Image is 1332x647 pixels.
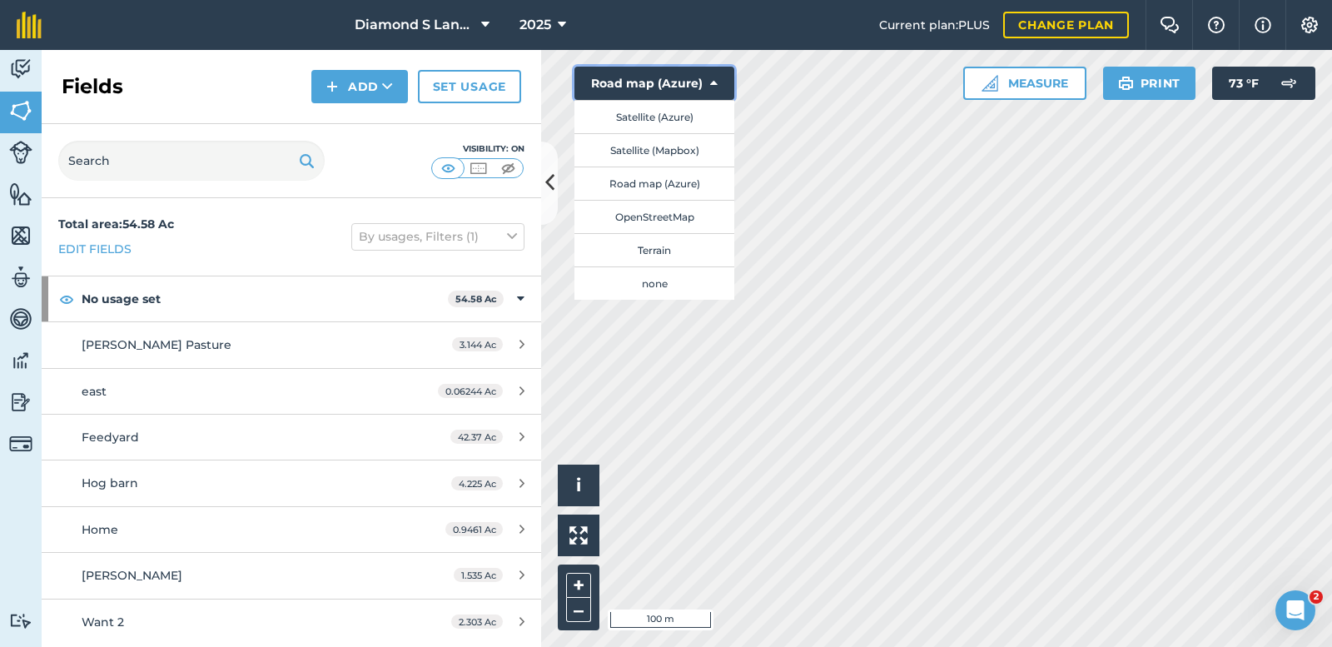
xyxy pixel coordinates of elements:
img: Ruler icon [982,75,998,92]
button: none [574,266,734,300]
img: svg+xml;base64,PHN2ZyB4bWxucz0iaHR0cDovL3d3dy53My5vcmcvMjAwMC9zdmciIHdpZHRoPSI1MCIgaGVpZ2h0PSI0MC... [468,160,489,177]
button: Terrain [574,233,734,266]
span: 4.225 Ac [451,476,503,490]
a: Hog barn4.225 Ac [42,460,541,505]
img: svg+xml;base64,PHN2ZyB4bWxucz0iaHR0cDovL3d3dy53My5vcmcvMjAwMC9zdmciIHdpZHRoPSI1NiIgaGVpZ2h0PSI2MC... [9,182,32,207]
button: 73 °F [1212,67,1315,100]
input: Search [58,141,325,181]
a: Home0.9461 Ac [42,507,541,552]
img: svg+xml;base64,PD94bWwgdmVyc2lvbj0iMS4wIiBlbmNvZGluZz0idXRmLTgiPz4KPCEtLSBHZW5lcmF0b3I6IEFkb2JlIE... [9,57,32,82]
strong: 54.58 Ac [455,293,497,305]
button: + [566,573,591,598]
img: fieldmargin Logo [17,12,42,38]
a: Want 22.303 Ac [42,600,541,645]
span: Home [82,522,118,537]
img: svg+xml;base64,PHN2ZyB4bWxucz0iaHR0cDovL3d3dy53My5vcmcvMjAwMC9zdmciIHdpZHRoPSI1MCIgaGVpZ2h0PSI0MC... [438,160,459,177]
span: 2025 [519,15,551,35]
span: Want 2 [82,615,124,630]
button: Satellite (Mapbox) [574,133,734,167]
span: 0.9461 Ac [445,522,503,536]
img: svg+xml;base64,PD94bWwgdmVyc2lvbj0iMS4wIiBlbmNvZGluZz0idXRmLTgiPz4KPCEtLSBHZW5lcmF0b3I6IEFkb2JlIE... [1272,67,1305,100]
img: svg+xml;base64,PD94bWwgdmVyc2lvbj0iMS4wIiBlbmNvZGluZz0idXRmLTgiPz4KPCEtLSBHZW5lcmF0b3I6IEFkb2JlIE... [9,348,32,373]
img: svg+xml;base64,PHN2ZyB4bWxucz0iaHR0cDovL3d3dy53My5vcmcvMjAwMC9zdmciIHdpZHRoPSI1NiIgaGVpZ2h0PSI2MC... [9,98,32,123]
img: svg+xml;base64,PD94bWwgdmVyc2lvbj0iMS4wIiBlbmNvZGluZz0idXRmLTgiPz4KPCEtLSBHZW5lcmF0b3I6IEFkb2JlIE... [9,306,32,331]
img: A question mark icon [1206,17,1226,33]
img: svg+xml;base64,PHN2ZyB4bWxucz0iaHR0cDovL3d3dy53My5vcmcvMjAwMC9zdmciIHdpZHRoPSI1MCIgaGVpZ2h0PSI0MC... [498,160,519,177]
img: Two speech bubbles overlapping with the left bubble in the forefront [1160,17,1180,33]
button: i [558,465,599,506]
img: Four arrows, one pointing top left, one top right, one bottom right and the last bottom left [569,526,588,545]
a: Set usage [418,70,521,103]
img: svg+xml;base64,PD94bWwgdmVyc2lvbj0iMS4wIiBlbmNvZGluZz0idXRmLTgiPz4KPCEtLSBHZW5lcmF0b3I6IEFkb2JlIE... [9,141,32,164]
img: svg+xml;base64,PHN2ZyB4bWxucz0iaHR0cDovL3d3dy53My5vcmcvMjAwMC9zdmciIHdpZHRoPSI1NiIgaGVpZ2h0PSI2MC... [9,223,32,248]
img: svg+xml;base64,PHN2ZyB4bWxucz0iaHR0cDovL3d3dy53My5vcmcvMjAwMC9zdmciIHdpZHRoPSIxOSIgaGVpZ2h0PSIyNC... [299,151,315,171]
span: 42.37 Ac [450,430,503,444]
a: [PERSON_NAME] Pasture3.144 Ac [42,322,541,367]
span: 2.303 Ac [451,615,503,629]
img: svg+xml;base64,PD94bWwgdmVyc2lvbj0iMS4wIiBlbmNvZGluZz0idXRmLTgiPz4KPCEtLSBHZW5lcmF0b3I6IEFkb2JlIE... [9,432,32,455]
img: svg+xml;base64,PD94bWwgdmVyc2lvbj0iMS4wIiBlbmNvZGluZz0idXRmLTgiPz4KPCEtLSBHZW5lcmF0b3I6IEFkb2JlIE... [9,390,32,415]
a: [PERSON_NAME]1.535 Ac [42,553,541,598]
a: Edit fields [58,240,132,258]
span: 2 [1310,590,1323,604]
span: [PERSON_NAME] [82,568,182,583]
button: Add [311,70,408,103]
button: Print [1103,67,1196,100]
img: svg+xml;base64,PHN2ZyB4bWxucz0iaHR0cDovL3d3dy53My5vcmcvMjAwMC9zdmciIHdpZHRoPSIxNyIgaGVpZ2h0PSIxNy... [1255,15,1271,35]
button: Road map (Azure) [574,167,734,200]
a: Feedyard42.37 Ac [42,415,541,460]
span: 0.06244 Ac [438,384,503,398]
h2: Fields [62,73,123,100]
img: svg+xml;base64,PD94bWwgdmVyc2lvbj0iMS4wIiBlbmNvZGluZz0idXRmLTgiPz4KPCEtLSBHZW5lcmF0b3I6IEFkb2JlIE... [9,613,32,629]
button: Measure [963,67,1086,100]
span: [PERSON_NAME] Pasture [82,337,231,352]
span: Current plan : PLUS [879,16,990,34]
span: Feedyard [82,430,139,445]
img: svg+xml;base64,PHN2ZyB4bWxucz0iaHR0cDovL3d3dy53My5vcmcvMjAwMC9zdmciIHdpZHRoPSIxOSIgaGVpZ2h0PSIyNC... [1118,73,1134,93]
img: svg+xml;base64,PHN2ZyB4bWxucz0iaHR0cDovL3d3dy53My5vcmcvMjAwMC9zdmciIHdpZHRoPSIxNCIgaGVpZ2h0PSIyNC... [326,77,338,97]
a: east0.06244 Ac [42,369,541,414]
img: svg+xml;base64,PD94bWwgdmVyc2lvbj0iMS4wIiBlbmNvZGluZz0idXRmLTgiPz4KPCEtLSBHZW5lcmF0b3I6IEFkb2JlIE... [9,265,32,290]
span: 1.535 Ac [454,568,503,582]
div: Visibility: On [431,142,524,156]
button: – [566,598,591,622]
a: Change plan [1003,12,1129,38]
span: Diamond S Land and Cattle [355,15,475,35]
button: Satellite (Azure) [574,100,734,133]
span: east [82,384,107,399]
button: Road map (Azure) [574,67,734,100]
strong: Total area : 54.58 Ac [58,216,174,231]
span: i [576,475,581,495]
button: OpenStreetMap [574,200,734,233]
iframe: Intercom live chat [1275,590,1315,630]
div: No usage set54.58 Ac [42,276,541,321]
span: Hog barn [82,475,138,490]
span: 3.144 Ac [452,337,503,351]
span: 73 ° F [1229,67,1259,100]
img: svg+xml;base64,PHN2ZyB4bWxucz0iaHR0cDovL3d3dy53My5vcmcvMjAwMC9zdmciIHdpZHRoPSIxOCIgaGVpZ2h0PSIyNC... [59,289,74,309]
img: A cog icon [1300,17,1320,33]
button: By usages, Filters (1) [351,223,524,250]
strong: No usage set [82,276,448,321]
